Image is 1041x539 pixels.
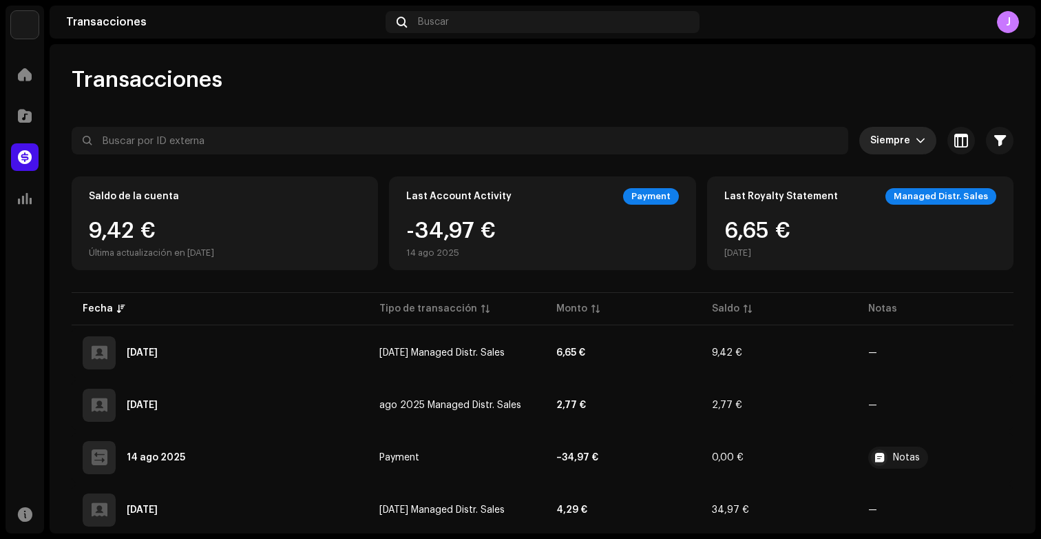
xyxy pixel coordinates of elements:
strong: 4,29 € [556,505,587,515]
re-a-table-badge: — [868,505,877,515]
re-a-table-badge: — [868,348,877,358]
span: jul 2025 Managed Distr. Sales [379,505,505,515]
div: Last Royalty Statement [724,191,838,202]
div: 31 jul 2025 [127,505,158,515]
div: Saldo [712,302,739,316]
span: sept 2025 Managed Distr. Sales [379,348,505,358]
span: Transacciones [72,66,222,94]
strong: 2,77 € [556,400,586,410]
div: 1 oct 2025 [127,348,158,358]
div: dropdown trigger [916,127,925,154]
div: Notas [893,453,920,462]
div: Managed Distr. Sales [885,188,996,205]
div: Tipo de transacción [379,302,477,316]
div: 14 ago 2025 [406,247,496,258]
span: 34,97 € [712,505,749,515]
span: Payment [379,453,419,462]
div: 14 ago 2025 [127,453,185,462]
span: 9,42 € [712,348,742,358]
span: 0,00 € [712,453,744,462]
div: Payment [623,188,679,205]
span: Buscar [418,17,449,28]
input: Buscar por ID externa [72,127,848,154]
strong: –34,97 € [556,453,598,462]
img: 297a105e-aa6c-4183-9ff4-27133c00f2e2 [11,11,39,39]
span: PAGADO via: PAYPAL I Cuenta de abono: litdreamer222@gmail.com [868,447,1002,469]
div: Monto [556,302,587,316]
strong: 6,65 € [556,348,585,358]
div: Fecha [83,302,113,316]
div: [DATE] [724,247,790,258]
div: Saldo de la cuenta [89,191,179,202]
div: Última actualización en [DATE] [89,247,214,258]
div: Transacciones [66,17,380,28]
span: Siempre [870,127,916,154]
span: 2,77 € [712,400,742,410]
div: J [997,11,1019,33]
div: Last Account Activity [406,191,512,202]
div: 5 sept 2025 [127,400,158,410]
span: ago 2025 Managed Distr. Sales [379,400,521,410]
re-a-table-badge: — [868,400,877,410]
